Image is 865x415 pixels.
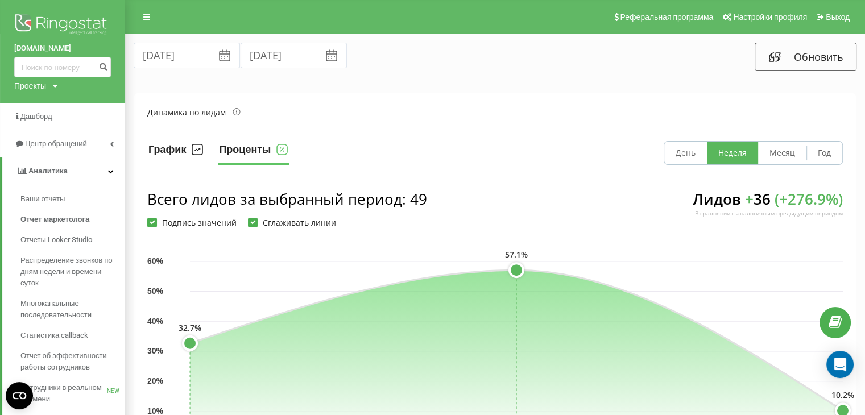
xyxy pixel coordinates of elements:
div: В сравнении с аналогичным предыдущим периодом [693,209,843,217]
button: День [664,142,707,164]
text: 57.1% [505,249,528,260]
span: ( + 276.9 %) [775,189,843,209]
span: Многоканальные последовательности [20,298,119,321]
text: 32.7% [179,322,201,333]
label: Подпись значений [147,218,237,227]
label: Сглаживать линии [248,218,336,227]
text: 30% [147,346,164,355]
button: Неделя [707,142,758,164]
span: Сотрудники в реальном времени [20,382,107,405]
text: 60% [147,256,164,265]
span: Настройки профиля [733,13,807,22]
a: Отчет об эффективности работы сотрудников [20,346,125,377]
div: Всего лидов за выбранный период : 49 [147,189,427,209]
text: 40% [147,317,164,326]
input: Поиск по номеру [14,57,111,77]
button: Проценты [218,141,289,165]
text: 10.2% [831,389,854,400]
img: Ringostat logo [14,11,111,40]
span: Отчеты Looker Studio [20,234,92,246]
div: Лидов 36 [693,189,843,227]
span: Реферальная программа [620,13,713,22]
button: График [147,141,204,165]
a: Ваши отчеты [20,189,125,209]
span: Дашборд [20,112,52,121]
a: Сотрудники в реальном времениNEW [20,377,125,409]
div: Проекты [14,80,46,92]
span: Выход [826,13,850,22]
div: Open Intercom Messenger [826,351,854,378]
a: Отчеты Looker Studio [20,230,125,250]
button: Open CMP widget [6,382,33,409]
button: Месяц [758,142,806,164]
button: Обновить [755,43,856,71]
a: Аналитика [2,157,125,185]
a: Отчет маркетолога [20,209,125,230]
button: Год [806,142,842,164]
span: Отчет маркетолога [20,214,89,225]
span: Аналитика [28,167,68,175]
div: Динамика по лидам [147,106,241,118]
text: 50% [147,287,164,296]
a: Статистика callback [20,325,125,346]
span: Распределение звонков по дням недели и времени суток [20,255,119,289]
span: Ваши отчеты [20,193,65,205]
span: Отчет об эффективности работы сотрудников [20,350,119,373]
a: Распределение звонков по дням недели и времени суток [20,250,125,293]
span: Центр обращений [25,139,87,148]
a: Многоканальные последовательности [20,293,125,325]
span: Статистика callback [20,330,88,341]
a: [DOMAIN_NAME] [14,43,111,54]
span: + [745,189,754,209]
text: 20% [147,376,164,385]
